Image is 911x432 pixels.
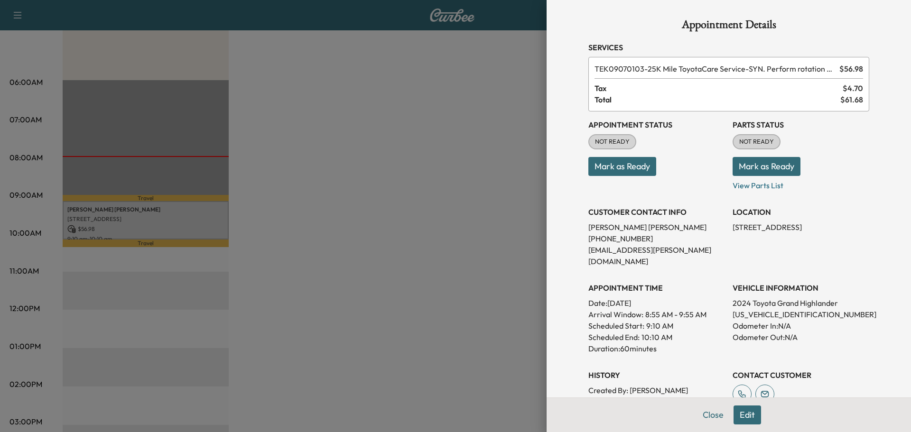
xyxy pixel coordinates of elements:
h1: Appointment Details [588,19,869,34]
p: Scheduled End: [588,331,640,343]
h3: CONTACT CUSTOMER [733,369,869,381]
h3: APPOINTMENT TIME [588,282,725,294]
p: 2024 Toyota Grand Highlander [733,297,869,309]
button: Mark as Ready [733,157,800,176]
button: Close [697,405,730,424]
h3: CUSTOMER CONTACT INFO [588,206,725,218]
span: NOT READY [734,137,780,147]
h3: History [588,369,725,381]
h3: Services [588,42,869,53]
p: Odometer In: N/A [733,320,869,331]
p: [US_VEHICLE_IDENTIFICATION_NUMBER] [733,309,869,320]
p: Arrival Window: [588,309,725,320]
p: Created At : [DATE] 12:48:14 PM [588,396,725,407]
p: Odometer Out: N/A [733,331,869,343]
p: View Parts List [733,176,869,191]
p: 9:10 AM [646,320,673,331]
span: NOT READY [589,137,635,147]
p: 10:10 AM [641,331,672,343]
span: Tax [595,83,843,94]
p: Scheduled Start: [588,320,644,331]
h3: VEHICLE INFORMATION [733,282,869,294]
p: Date: [DATE] [588,297,725,309]
h3: LOCATION [733,206,869,218]
span: Total [595,94,840,105]
span: $ 61.68 [840,94,863,105]
button: Mark as Ready [588,157,656,176]
p: [PERSON_NAME] [PERSON_NAME] [588,221,725,233]
p: [EMAIL_ADDRESS][PERSON_NAME][DOMAIN_NAME] [588,244,725,267]
span: 25K Mile ToyotaCare Service-SYN. Perform rotation of tires. Service includes multi-point inspection. [595,63,836,74]
span: $ 56.98 [839,63,863,74]
p: [STREET_ADDRESS] [733,221,869,233]
p: [PHONE_NUMBER] [588,233,725,244]
span: 8:55 AM - 9:55 AM [645,309,706,320]
h3: Appointment Status [588,119,725,130]
p: Created By : [PERSON_NAME] [588,385,725,396]
h3: Parts Status [733,119,869,130]
p: Duration: 60 minutes [588,343,725,354]
button: Edit [734,405,761,424]
span: $ 4.70 [843,83,863,94]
